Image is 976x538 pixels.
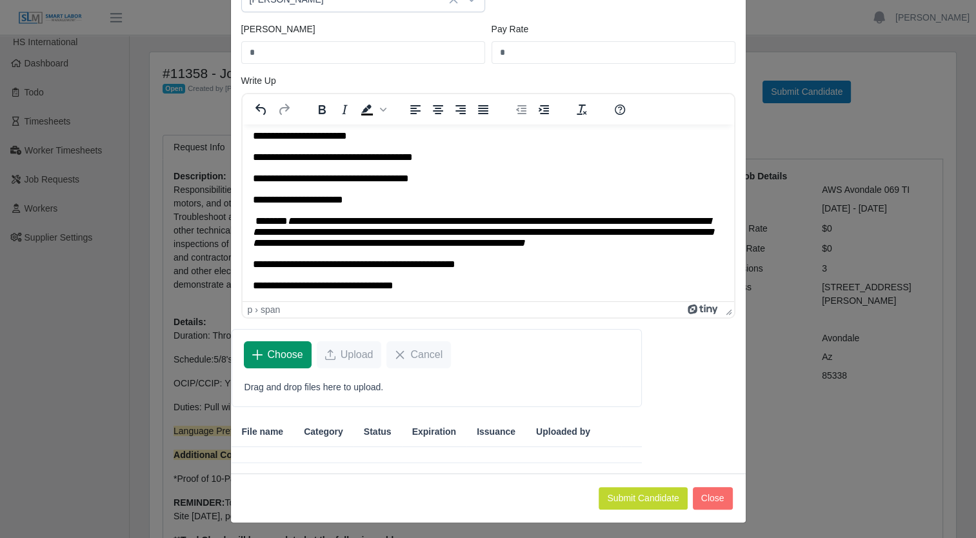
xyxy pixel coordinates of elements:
[261,304,280,315] div: span
[386,341,451,368] button: Cancel
[241,23,315,36] label: [PERSON_NAME]
[410,347,443,363] span: Cancel
[248,304,253,315] div: p
[334,101,355,119] button: Italic
[609,101,631,119] button: Help
[242,425,284,439] span: File name
[412,425,456,439] span: Expiration
[571,101,593,119] button: Clear formatting
[244,381,630,394] p: Drag and drop files here to upload.
[255,304,258,315] div: ›
[364,425,392,439] span: Status
[492,23,529,36] label: Pay Rate
[450,101,472,119] button: Align right
[533,101,555,119] button: Increase indent
[472,101,494,119] button: Justify
[250,101,272,119] button: Undo
[311,101,333,119] button: Bold
[688,304,720,315] a: Powered by Tiny
[721,302,734,317] div: Press the Up and Down arrow keys to resize the editor.
[404,101,426,119] button: Align left
[273,101,295,119] button: Redo
[427,101,449,119] button: Align center
[599,487,687,510] button: Submit Candidate
[510,101,532,119] button: Decrease indent
[341,347,373,363] span: Upload
[693,487,733,510] button: Close
[356,101,388,119] div: Background color Black
[268,347,303,363] span: Choose
[244,341,312,368] button: Choose
[243,125,734,301] iframe: Rich Text Area
[477,425,515,439] span: Issuance
[304,425,343,439] span: Category
[241,74,276,88] label: Write Up
[536,425,590,439] span: Uploaded by
[317,341,382,368] button: Upload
